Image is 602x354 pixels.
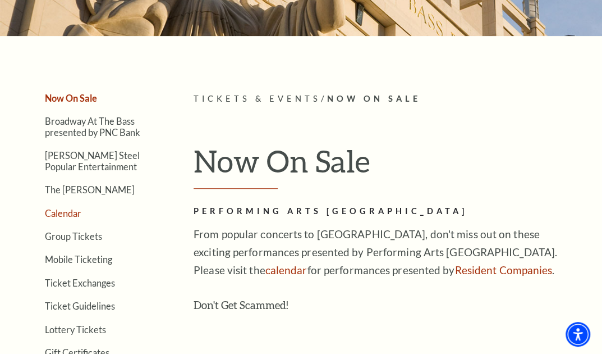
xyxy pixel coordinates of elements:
[566,322,590,347] div: Accessibility Menu
[45,231,102,242] a: Group Tickets
[45,93,97,103] a: Now On Sale
[45,324,106,335] a: Lottery Tickets
[194,94,321,103] span: Tickets & Events
[45,150,140,171] a: [PERSON_NAME] Steel Popular Entertainment
[194,143,591,189] h1: Now On Sale
[194,205,558,219] h2: Performing Arts [GEOGRAPHIC_DATA]
[45,254,112,265] a: Mobile Ticketing
[454,264,552,276] a: Resident Companies
[45,301,115,311] a: Ticket Guidelines
[194,92,591,106] p: /
[45,116,140,137] a: Broadway At The Bass presented by PNC Bank
[194,225,558,279] p: From popular concerts to [GEOGRAPHIC_DATA], don't miss out on these exciting performances present...
[45,208,81,219] a: Calendar
[327,94,421,103] span: Now On Sale
[265,264,307,276] a: calendar
[45,184,135,195] a: The [PERSON_NAME]
[194,296,558,314] h3: Don't Get Scammed!
[45,278,115,288] a: Ticket Exchanges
